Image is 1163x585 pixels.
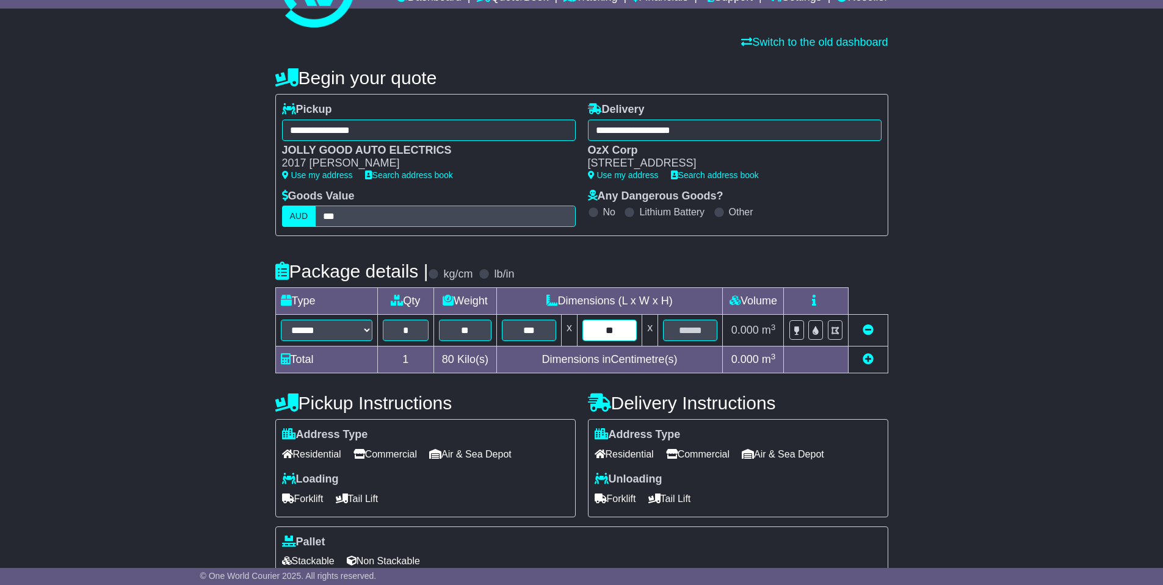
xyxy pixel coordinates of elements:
[275,393,576,413] h4: Pickup Instructions
[282,157,563,170] div: 2017 [PERSON_NAME]
[588,190,723,203] label: Any Dangerous Goods?
[648,489,691,508] span: Tail Lift
[282,190,355,203] label: Goods Value
[282,551,335,570] span: Stackable
[588,393,888,413] h4: Delivery Instructions
[347,551,420,570] span: Non Stackable
[200,571,377,581] span: © One World Courier 2025. All rights reserved.
[282,206,316,227] label: AUD
[429,445,512,464] span: Air & Sea Depot
[377,346,434,373] td: 1
[442,353,454,365] span: 80
[731,353,759,365] span: 0.000
[671,170,759,180] a: Search address book
[365,170,453,180] a: Search address book
[443,268,473,281] label: kg/cm
[771,352,776,361] sup: 3
[282,144,563,157] div: JOLLY GOOD AUTO ELECTRICS
[275,288,377,315] td: Type
[282,473,339,486] label: Loading
[434,288,497,315] td: Weight
[588,170,659,180] a: Use my address
[863,324,874,336] a: Remove this item
[863,353,874,365] a: Add new item
[336,489,379,508] span: Tail Lift
[434,346,497,373] td: Kilo(s)
[377,288,434,315] td: Qty
[282,489,324,508] span: Forklift
[275,261,429,281] h4: Package details |
[588,144,869,157] div: OzX Corp
[729,206,753,218] label: Other
[771,323,776,332] sup: 3
[561,315,577,346] td: x
[275,346,377,373] td: Total
[282,445,341,464] span: Residential
[762,324,776,336] span: m
[762,353,776,365] span: m
[741,36,888,48] a: Switch to the old dashboard
[642,315,658,346] td: x
[496,346,723,373] td: Dimensions in Centimetre(s)
[496,288,723,315] td: Dimensions (L x W x H)
[723,288,784,315] td: Volume
[588,103,645,117] label: Delivery
[282,428,368,442] label: Address Type
[595,428,681,442] label: Address Type
[742,445,824,464] span: Air & Sea Depot
[666,445,730,464] span: Commercial
[275,68,888,88] h4: Begin your quote
[494,268,514,281] label: lb/in
[282,103,332,117] label: Pickup
[595,489,636,508] span: Forklift
[282,536,325,549] label: Pallet
[595,473,662,486] label: Unloading
[353,445,417,464] span: Commercial
[731,324,759,336] span: 0.000
[282,170,353,180] a: Use my address
[595,445,654,464] span: Residential
[639,206,705,218] label: Lithium Battery
[588,157,869,170] div: [STREET_ADDRESS]
[603,206,615,218] label: No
